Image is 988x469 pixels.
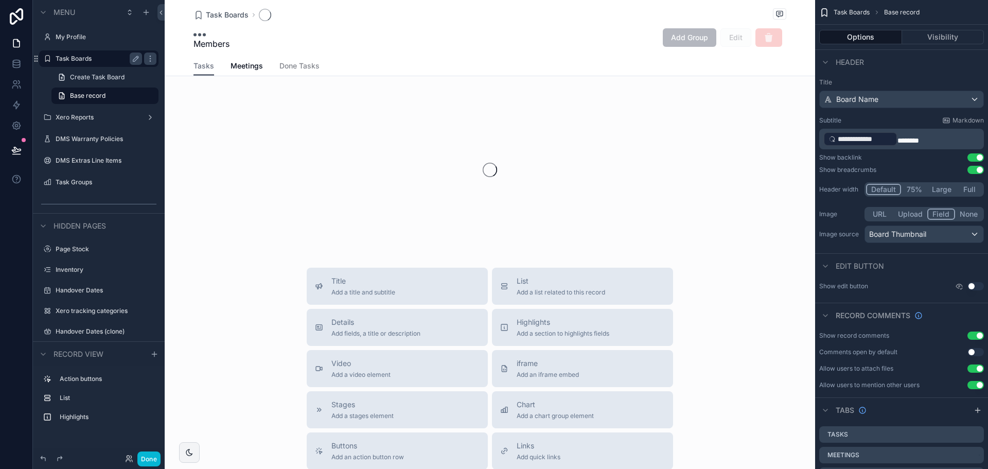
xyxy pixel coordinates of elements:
span: Base record [70,92,105,100]
span: Add fields, a title or description [331,329,420,338]
span: Board Name [836,94,878,105]
label: Handover Dates [56,286,156,294]
span: Details [331,317,420,327]
button: Options [819,30,902,44]
span: Create Task Board [70,73,125,81]
span: Title [331,276,395,286]
a: Markdown [942,116,984,125]
label: Handover Dates (clone) [56,327,156,336]
span: Buttons [331,441,404,451]
span: Task Boards [834,8,870,16]
button: Upload [893,209,927,220]
button: ListAdd a list related to this record [492,268,673,305]
label: Xero Reports [56,113,142,121]
span: Add a list related to this record [517,288,605,297]
label: Highlights [60,413,154,421]
span: List [517,276,605,286]
label: Page Stock [56,245,156,253]
span: Hidden pages [54,221,106,231]
span: Links [517,441,560,451]
button: ChartAdd a chart group element [492,391,673,428]
button: 75% [901,184,927,195]
label: Xero tracking categories [56,307,156,315]
button: Large [927,184,956,195]
span: Board Thumbnail [869,229,926,239]
div: Allow users to mention other users [819,381,920,389]
span: Add an action button row [331,453,404,461]
span: Video [331,358,391,369]
a: Create Task Board [51,69,158,85]
span: Menu [54,7,75,18]
span: Meetings [231,61,263,71]
span: Add a stages element [331,412,394,420]
label: Task Groups [56,178,156,186]
button: StagesAdd a stages element [307,391,488,428]
button: URL [866,209,893,220]
label: Show edit button [819,282,868,290]
span: Add a video element [331,371,391,379]
button: Visibility [902,30,984,44]
div: scrollable content [33,366,165,436]
span: Record comments [836,310,910,321]
button: TitleAdd a title and subtitle [307,268,488,305]
span: Task Boards [206,10,249,20]
a: Base record [51,88,158,104]
span: Add a chart group element [517,412,594,420]
span: Tasks [193,61,214,71]
label: Header width [819,185,860,194]
a: Task Boards [193,10,249,20]
label: DMS Warranty Policies [56,135,156,143]
button: Done [137,451,161,466]
label: Meetings [827,451,859,459]
label: Image [819,210,860,218]
label: List [60,394,154,402]
label: Inventory [56,266,156,274]
span: Base record [884,8,920,16]
span: Chart [517,399,594,410]
label: Action buttons [60,375,154,383]
button: Field [927,209,956,220]
label: Title [819,78,984,86]
span: iframe [517,358,579,369]
a: Meetings [231,57,263,77]
label: DMS Extras Line Items [56,157,156,165]
button: DetailsAdd fields, a title or description [307,309,488,346]
div: Show record comments [819,332,889,340]
label: Image source [819,230,860,238]
label: Subtitle [819,116,841,125]
span: Members [193,38,230,50]
button: Default [866,184,901,195]
span: Header [836,57,864,67]
span: Tabs [836,405,854,415]
button: HighlightsAdd a section to highlights fields [492,309,673,346]
span: Add a section to highlights fields [517,329,609,338]
span: Record view [54,349,103,359]
button: Board Name [819,91,984,108]
button: None [955,209,982,220]
button: VideoAdd a video element [307,350,488,387]
a: Task Boards [56,55,138,63]
span: Add an iframe embed [517,371,579,379]
span: Highlights [517,317,609,327]
div: Show breadcrumbs [819,166,876,174]
button: Full [956,184,982,195]
div: Comments open by default [819,348,897,356]
span: Done Tasks [279,61,320,71]
label: Tasks [827,430,848,439]
button: Board Thumbnail [864,225,984,243]
span: Stages [331,399,394,410]
a: My Profile [56,33,156,41]
button: iframeAdd an iframe embed [492,350,673,387]
div: scrollable content [819,129,984,149]
div: Allow users to attach files [819,364,893,373]
div: Show backlink [819,153,862,162]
